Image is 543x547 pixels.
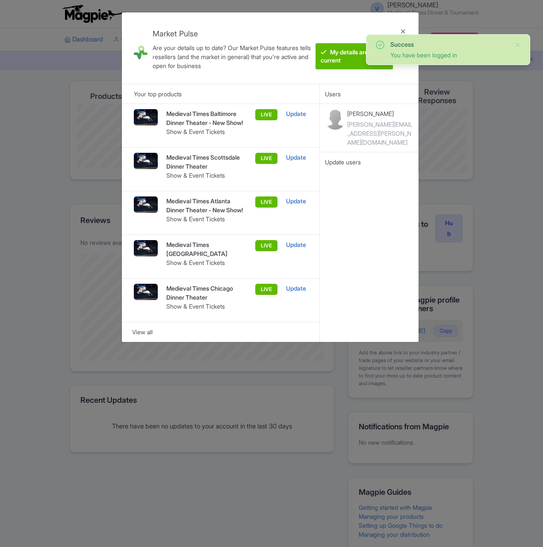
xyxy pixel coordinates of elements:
[347,109,413,118] p: [PERSON_NAME]
[166,258,248,267] p: Show & Event Tickets
[347,120,413,147] div: [PERSON_NAME][EMAIL_ADDRESS][PERSON_NAME][DOMAIN_NAME]
[286,153,307,162] div: Update
[166,109,248,127] p: Medieval Times Baltimore Dinner Theater - New Show!
[325,158,413,167] div: Update users
[166,284,248,302] p: Medieval Times Chicago Dinner Theater
[134,284,158,300] img: Medieval_Times_5_cpabv9.jpg
[132,327,309,337] div: View all
[166,302,248,311] p: Show & Event Tickets
[166,171,248,180] p: Show & Event Tickets
[166,196,248,214] p: Medieval Times Atlanta Dinner Theater - New Show!
[134,35,148,70] img: market_pulse-1-0a5220b3d29e4a0de46fb7534bebe030.svg
[390,51,508,59] div: You have been logged in
[166,127,248,136] p: Show & Event Tickets
[134,196,158,213] img: Medieval_Times_5_cpabv9.jpg
[320,84,419,104] div: Users
[166,214,248,223] p: Show & Event Tickets
[134,153,158,169] img: Medieval_Times_5_cpabv9.jpg
[286,240,307,250] div: Update
[153,30,316,38] h4: Market Pulse
[390,40,508,49] div: Success
[166,240,248,258] p: Medieval Times [GEOGRAPHIC_DATA]
[153,43,316,70] div: Are your details up to date? Our Market Pulse features tells resellers (and the market in general...
[134,109,158,125] img: Medieval_Times_5_cpabv9.jpg
[122,84,319,104] div: Your top products
[286,284,307,293] div: Update
[166,153,248,171] p: Medieval Times Scottsdale Dinner Theater
[514,40,521,50] button: Close
[134,240,158,256] img: Medieval_Times_5_cpabv9.jpg
[286,109,307,119] div: Update
[325,109,345,130] img: contact-b11cc6e953956a0c50a2f97983291f06.png
[316,43,392,69] btn: My details are current
[286,196,307,206] div: Update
